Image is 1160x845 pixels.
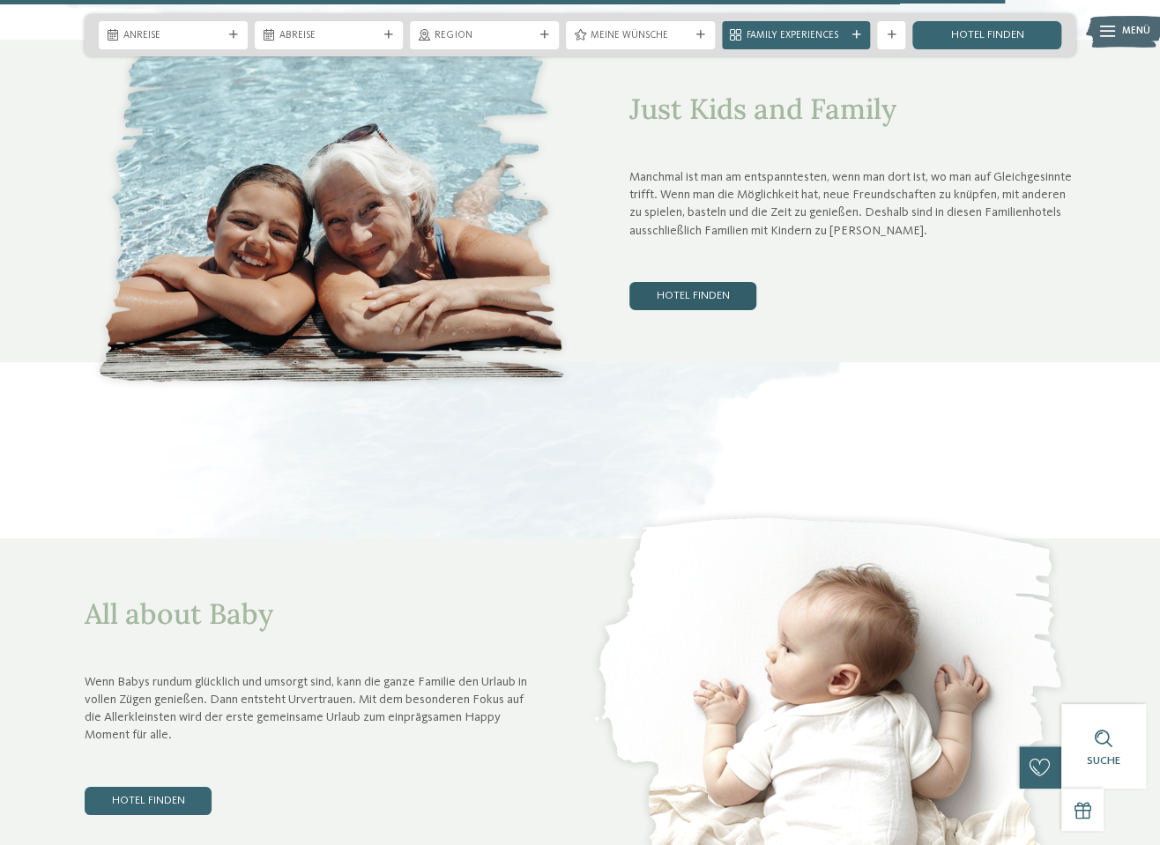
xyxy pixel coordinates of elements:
[85,596,273,632] span: All about Baby
[1087,755,1120,767] span: Suche
[85,787,212,815] a: Hotel finden
[85,4,580,397] img: Welche Family Experiences wählt ihr?
[629,168,1075,240] p: Manchmal ist man am entspanntesten, wenn man dort ist, wo man auf Gleichgesinnte trifft. Wenn man...
[629,282,756,310] a: Hotel finden
[85,673,531,745] p: Wenn Babys rundum glücklich und umsorgt sind, kann die ganze Familie den Urlaub in vollen Zügen g...
[747,29,846,43] span: Family Experiences
[435,29,534,43] span: Region
[629,91,896,127] span: Just Kids and Family
[912,21,1061,49] a: Hotel finden
[279,29,379,43] span: Abreise
[591,29,690,43] span: Meine Wünsche
[123,29,223,43] span: Anreise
